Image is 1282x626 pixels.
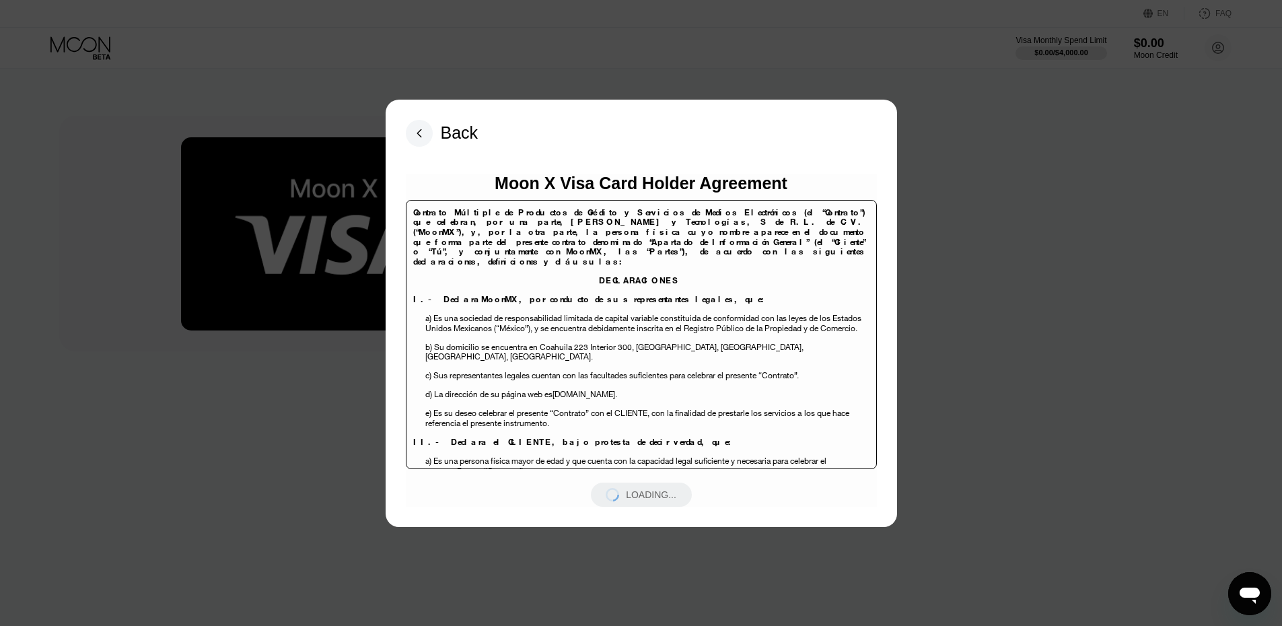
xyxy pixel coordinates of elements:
span: a) Es una sociedad de responsabilidad limitada de capital variable constituida de conformidad con... [425,312,861,334]
div: Back [441,123,478,143]
span: ) La dirección de su página web es [430,388,553,400]
span: s a [791,407,802,419]
span: c [425,370,429,381]
span: ) Sus representantes legales cuentan con las facultades suficientes para celebrar el presente “Co... [429,370,799,381]
span: , las “Partes”), de acuerdo con las siguientes declaraciones, definiciones y cláusulas: [413,246,866,267]
span: [PERSON_NAME] y Tecnologías, S de R.L. de C.V. (“MoonMX”), [413,216,866,238]
span: y, por la otra parte, la persona física cuyo nombre aparece en el documento que forma parte del p... [413,226,866,257]
span: Contrato Múltiple de Productos de Crédito y Servicios de Medios Electrónicos (el “Contrato”) que ... [413,207,865,228]
span: II.- Declara el CLIENTE, bajo protesta de decir verdad, que: [413,436,734,448]
iframe: Mesajlaşma penceresini başlatma düğmesi [1228,572,1271,615]
span: los que hace referencia el presente instrumento. [425,407,849,429]
span: , por conducto de sus representantes legales, que: [519,293,767,305]
div: Back [406,120,478,147]
span: a) Es una persona física mayor de edad y que cuenta con la capacidad legal suficiente y necesaria... [425,455,826,477]
span: MoonMX [566,246,604,257]
span: d [425,388,430,400]
span: MoonMX [481,293,519,305]
span: , [GEOGRAPHIC_DATA], [GEOGRAPHIC_DATA]. [425,341,804,363]
span: [DOMAIN_NAME]. [553,388,617,400]
span: e [425,407,429,419]
span: Coahuila 223 Interior 300, [GEOGRAPHIC_DATA], [GEOGRAPHIC_DATA] [540,341,802,353]
span: ) Es su deseo celebrar el presente “Contrato” con el CLIENTE, con la finalidad de prestarle los s... [429,407,791,419]
span: b) Su domicilio se encuentra en [425,341,538,353]
div: Moon X Visa Card Holder Agreement [495,174,787,193]
span: I.- Declara [413,293,481,305]
span: DECLARACIONES [599,275,680,286]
